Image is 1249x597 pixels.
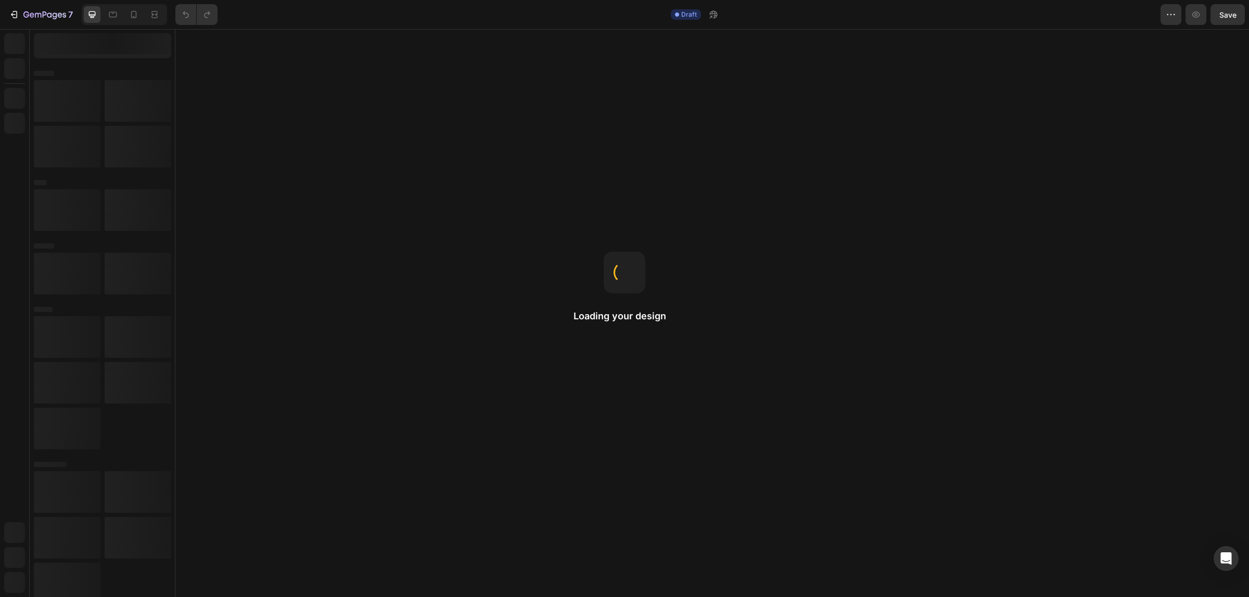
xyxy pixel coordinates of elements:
[1214,546,1239,571] div: Open Intercom Messenger
[681,10,697,19] span: Draft
[1219,10,1237,19] span: Save
[68,8,73,21] p: 7
[4,4,78,25] button: 7
[573,310,676,322] h2: Loading your design
[175,4,218,25] div: Undo/Redo
[1210,4,1245,25] button: Save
